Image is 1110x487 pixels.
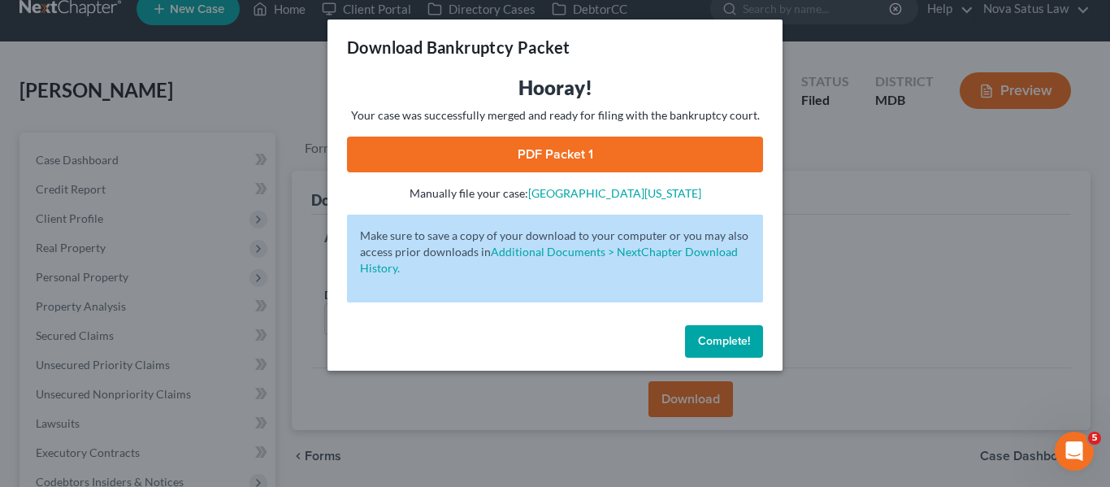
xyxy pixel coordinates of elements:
[1055,432,1094,471] iframe: Intercom live chat
[360,245,738,275] a: Additional Documents > NextChapter Download History.
[347,75,763,101] h3: Hooray!
[347,185,763,202] p: Manually file your case:
[360,228,750,276] p: Make sure to save a copy of your download to your computer or you may also access prior downloads in
[347,137,763,172] a: PDF Packet 1
[1088,432,1101,445] span: 5
[528,186,701,200] a: [GEOGRAPHIC_DATA][US_STATE]
[698,334,750,348] span: Complete!
[685,325,763,358] button: Complete!
[347,36,570,59] h3: Download Bankruptcy Packet
[347,107,763,124] p: Your case was successfully merged and ready for filing with the bankruptcy court.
